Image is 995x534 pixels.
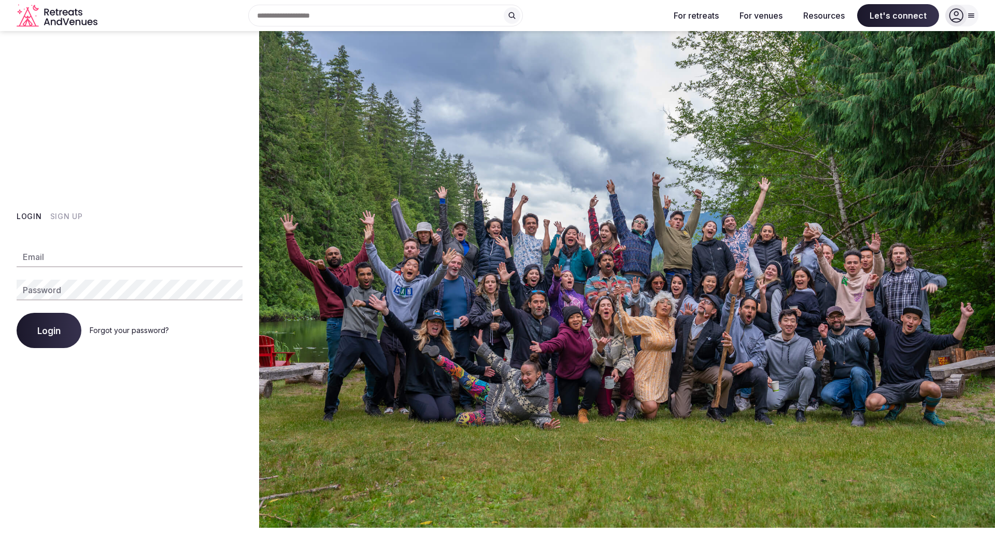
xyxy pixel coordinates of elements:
[665,4,727,27] button: For retreats
[17,313,81,348] button: Login
[259,31,995,528] img: My Account Background
[17,4,99,27] a: Visit the homepage
[17,211,42,222] button: Login
[17,4,99,27] svg: Retreats and Venues company logo
[795,4,853,27] button: Resources
[90,326,169,335] a: Forgot your password?
[731,4,791,27] button: For venues
[37,325,61,336] span: Login
[50,211,83,222] button: Sign Up
[857,4,939,27] span: Let's connect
